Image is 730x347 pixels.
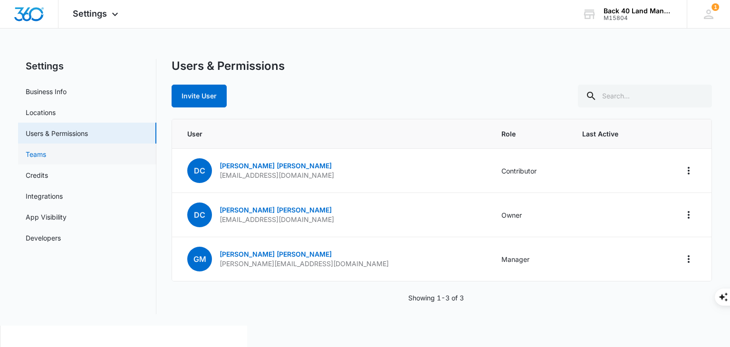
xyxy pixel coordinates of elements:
[187,247,212,271] span: GM
[711,3,719,11] div: notifications count
[187,158,212,183] span: DC
[187,202,212,227] span: DC
[187,255,212,263] a: GM
[711,3,719,11] span: 1
[26,87,67,96] a: Business Info
[172,85,227,107] button: Invite User
[187,167,212,175] a: DC
[26,107,56,117] a: Locations
[490,193,571,237] td: Owner
[604,7,673,15] div: account name
[220,250,332,258] a: [PERSON_NAME] [PERSON_NAME]
[220,259,389,269] p: [PERSON_NAME][EMAIL_ADDRESS][DOMAIN_NAME]
[26,149,46,159] a: Teams
[408,293,464,303] p: Showing 1-3 of 3
[26,212,67,222] a: App Visibility
[578,85,712,107] input: Search...
[172,92,227,100] a: Invite User
[73,9,107,19] span: Settings
[220,171,334,180] p: [EMAIL_ADDRESS][DOMAIN_NAME]
[26,128,88,138] a: Users & Permissions
[681,163,696,178] button: Actions
[220,215,334,224] p: [EMAIL_ADDRESS][DOMAIN_NAME]
[582,129,642,139] span: Last Active
[604,15,673,21] div: account id
[220,206,332,214] a: [PERSON_NAME] [PERSON_NAME]
[490,237,571,281] td: Manager
[187,211,212,219] a: DC
[681,251,696,267] button: Actions
[26,233,61,243] a: Developers
[172,59,285,73] h1: Users & Permissions
[220,162,332,170] a: [PERSON_NAME] [PERSON_NAME]
[18,59,156,73] h2: Settings
[187,129,479,139] span: User
[681,207,696,222] button: Actions
[501,129,559,139] span: Role
[490,149,571,193] td: Contributor
[26,191,63,201] a: Integrations
[26,170,48,180] a: Credits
